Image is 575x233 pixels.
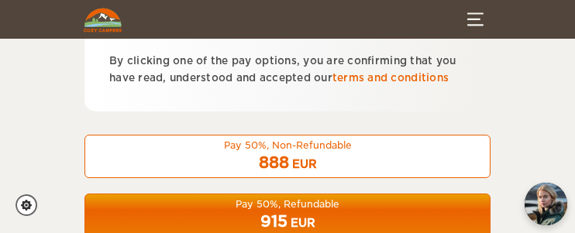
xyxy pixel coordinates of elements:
span: 915 [260,212,287,231]
a: terms and conditions [332,72,449,84]
img: Cozy Campers [84,8,122,33]
span: 888 [259,153,289,172]
div: EUR [292,156,317,172]
div: EUR [291,215,315,231]
button: Pay 50%, Non-Refundable 888 EUR [84,135,491,178]
p: By clicking one of the pay options, you are confirming that you have read, understood and accepte... [109,53,466,87]
div: Pay 50%, Non-Refundable [95,139,480,152]
button: chat-button [525,183,567,225]
img: Freyja at Cozy Campers [525,183,567,225]
a: Cookie settings [15,194,47,216]
div: Pay 50%, Refundable [95,197,480,211]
